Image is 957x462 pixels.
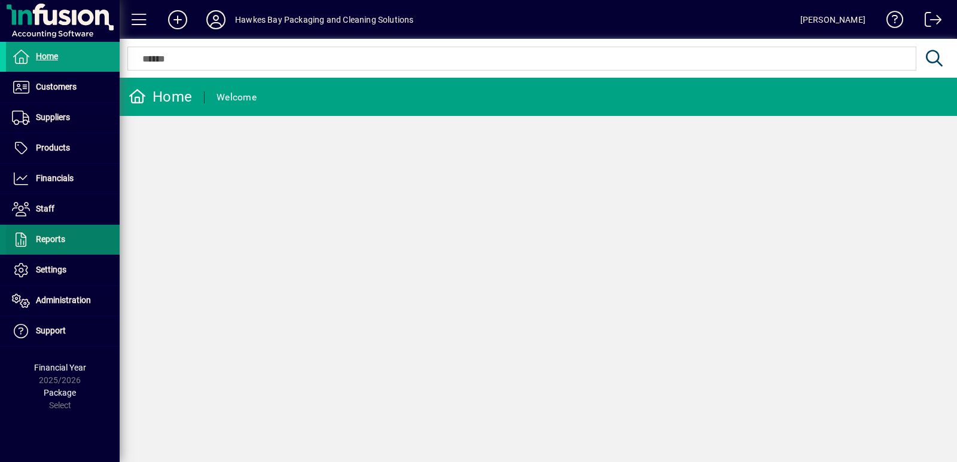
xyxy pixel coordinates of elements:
[34,363,86,372] span: Financial Year
[36,82,77,91] span: Customers
[197,9,235,30] button: Profile
[6,255,120,285] a: Settings
[36,112,70,122] span: Suppliers
[36,326,66,335] span: Support
[36,204,54,213] span: Staff
[36,173,74,183] span: Financials
[916,2,942,41] a: Logout
[36,295,91,305] span: Administration
[217,88,257,107] div: Welcome
[6,225,120,255] a: Reports
[6,164,120,194] a: Financials
[877,2,904,41] a: Knowledge Base
[129,87,192,106] div: Home
[6,316,120,346] a: Support
[6,194,120,224] a: Staff
[6,103,120,133] a: Suppliers
[36,143,70,152] span: Products
[36,265,66,274] span: Settings
[235,10,414,29] div: Hawkes Bay Packaging and Cleaning Solutions
[6,286,120,316] a: Administration
[159,9,197,30] button: Add
[36,234,65,244] span: Reports
[6,133,120,163] a: Products
[800,10,865,29] div: [PERSON_NAME]
[44,388,76,397] span: Package
[36,51,58,61] span: Home
[6,72,120,102] a: Customers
